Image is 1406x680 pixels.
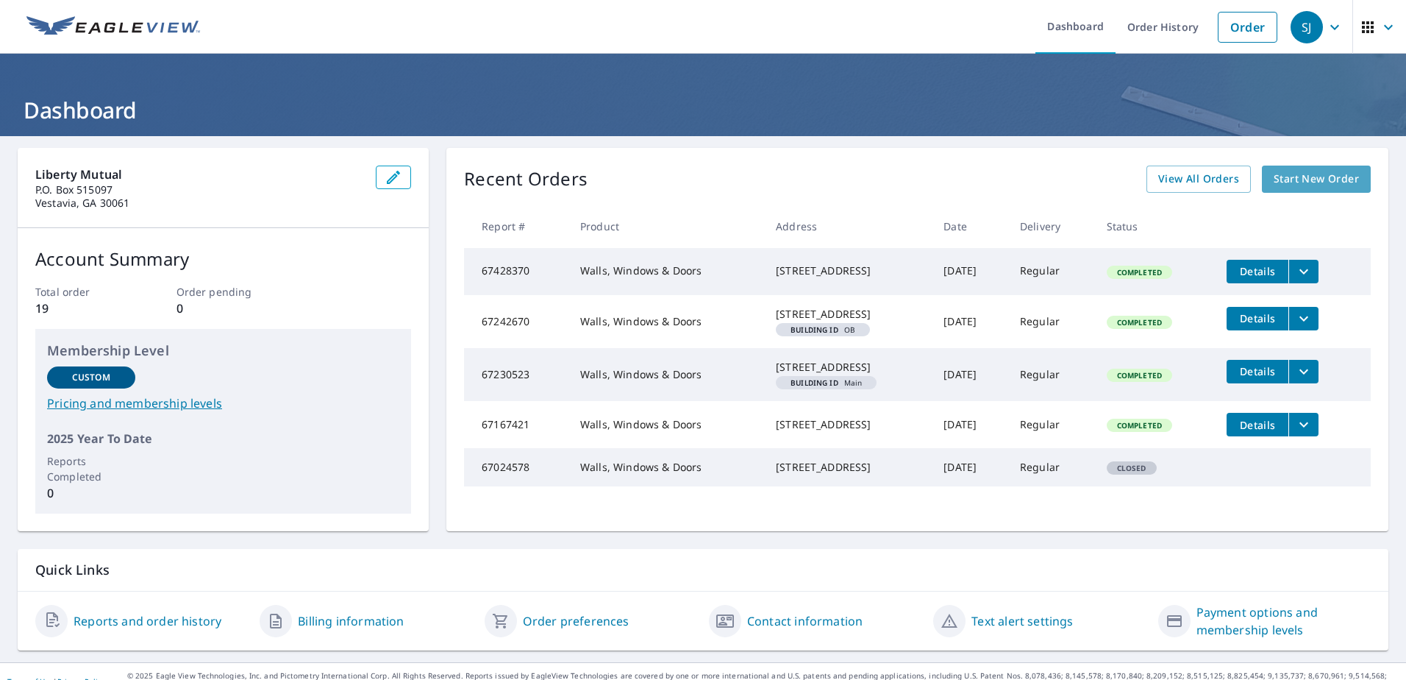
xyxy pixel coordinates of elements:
td: Walls, Windows & Doors [568,401,764,448]
button: detailsBtn-67230523 [1227,360,1288,383]
p: Order pending [176,284,271,300]
td: Regular [1008,448,1095,486]
button: detailsBtn-67428370 [1227,260,1288,283]
span: Completed [1108,267,1171,277]
td: Walls, Windows & Doors [568,448,764,486]
span: Details [1235,364,1280,378]
em: Building ID [791,326,838,333]
p: Membership Level [47,341,399,361]
td: Regular [1008,248,1095,295]
p: Total order [35,284,129,300]
td: 67428370 [464,248,568,295]
p: 2025 Year To Date [47,430,399,447]
p: Custom [72,371,110,384]
div: [STREET_ADDRESS] [776,360,920,375]
td: 67230523 [464,348,568,401]
td: [DATE] [932,448,1008,486]
a: Order [1218,12,1277,43]
button: filesDropdownBtn-67428370 [1288,260,1318,283]
td: 67167421 [464,401,568,448]
th: Report # [464,205,568,248]
div: [STREET_ADDRESS] [776,263,920,278]
a: Start New Order [1262,166,1371,193]
td: 67024578 [464,448,568,486]
td: [DATE] [932,295,1008,348]
button: filesDropdownBtn-67230523 [1288,360,1318,383]
td: Walls, Windows & Doors [568,348,764,401]
p: Quick Links [35,561,1371,579]
div: [STREET_ADDRESS] [776,460,920,475]
span: Details [1235,264,1280,278]
span: Completed [1108,370,1171,380]
td: [DATE] [932,348,1008,401]
div: [STREET_ADDRESS] [776,307,920,322]
p: Vestavia, GA 30061 [35,196,364,210]
p: 19 [35,300,129,317]
button: detailsBtn-67242670 [1227,307,1288,330]
a: Payment options and membership levels [1196,603,1371,639]
p: Reports Completed [47,453,135,484]
button: filesDropdownBtn-67167421 [1288,413,1318,436]
a: Text alert settings [971,612,1073,630]
span: OB [782,326,864,333]
a: Pricing and membership levels [47,394,399,412]
a: Reports and order history [74,612,221,630]
span: View All Orders [1158,170,1239,188]
p: Recent Orders [464,166,588,193]
span: Details [1235,418,1280,432]
td: Regular [1008,401,1095,448]
button: detailsBtn-67167421 [1227,413,1288,436]
img: EV Logo [26,16,200,38]
p: 0 [47,484,135,502]
em: Building ID [791,379,838,386]
td: 67242670 [464,295,568,348]
span: Completed [1108,420,1171,431]
span: Closed [1108,463,1155,473]
button: filesDropdownBtn-67242670 [1288,307,1318,330]
a: Billing information [298,612,404,630]
th: Address [764,205,932,248]
p: 0 [176,300,271,317]
p: P.O. Box 515097 [35,183,364,196]
th: Product [568,205,764,248]
div: SJ [1291,11,1323,43]
span: Main [782,379,871,386]
div: [STREET_ADDRESS] [776,417,920,432]
span: Completed [1108,317,1171,327]
th: Date [932,205,1008,248]
td: [DATE] [932,248,1008,295]
span: Details [1235,311,1280,325]
td: Regular [1008,348,1095,401]
a: Order preferences [523,612,629,630]
th: Status [1095,205,1216,248]
td: Regular [1008,295,1095,348]
td: Walls, Windows & Doors [568,295,764,348]
h1: Dashboard [18,95,1388,125]
a: Contact information [747,612,863,630]
p: Liberty Mutual [35,166,364,183]
td: Walls, Windows & Doors [568,248,764,295]
p: Account Summary [35,246,411,272]
a: View All Orders [1146,166,1251,193]
td: [DATE] [932,401,1008,448]
span: Start New Order [1274,170,1359,188]
th: Delivery [1008,205,1095,248]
